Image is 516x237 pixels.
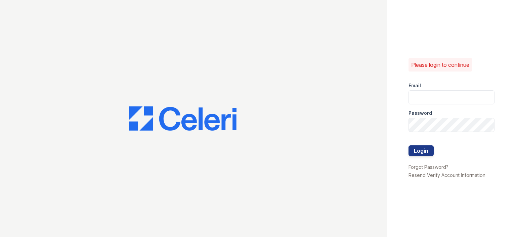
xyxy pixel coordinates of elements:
[408,164,448,170] a: Forgot Password?
[411,61,469,69] p: Please login to continue
[408,110,432,116] label: Password
[408,145,434,156] button: Login
[129,106,236,131] img: CE_Logo_Blue-a8612792a0a2168367f1c8372b55b34899dd931a85d93a1a3d3e32e68fde9ad4.png
[408,82,421,89] label: Email
[408,172,485,178] a: Resend Verify Account Information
